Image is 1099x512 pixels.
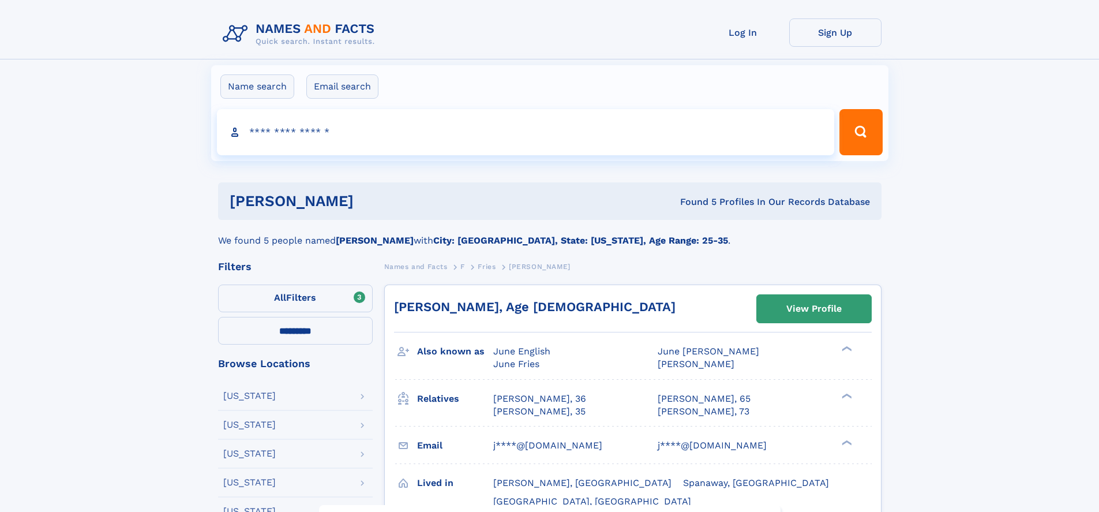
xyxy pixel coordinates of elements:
[658,405,749,418] a: [PERSON_NAME], 73
[493,477,672,488] span: [PERSON_NAME], [GEOGRAPHIC_DATA]
[223,391,276,401] div: [US_STATE]
[478,263,496,271] span: Fries
[223,478,276,487] div: [US_STATE]
[223,420,276,429] div: [US_STATE]
[517,196,870,208] div: Found 5 Profiles In Our Records Database
[218,220,882,248] div: We found 5 people named with .
[839,439,853,446] div: ❯
[220,74,294,99] label: Name search
[460,263,465,271] span: F
[384,259,448,274] a: Names and Facts
[493,393,586,405] a: [PERSON_NAME], 36
[218,358,373,369] div: Browse Locations
[493,358,539,369] span: June Fries
[218,285,373,312] label: Filters
[478,259,496,274] a: Fries
[417,473,493,493] h3: Lived in
[223,449,276,458] div: [US_STATE]
[493,346,550,357] span: June English
[394,300,676,314] a: [PERSON_NAME], Age [DEMOGRAPHIC_DATA]
[789,18,882,47] a: Sign Up
[658,393,751,405] a: [PERSON_NAME], 65
[417,342,493,361] h3: Also known as
[417,436,493,455] h3: Email
[417,389,493,409] h3: Relatives
[683,477,829,488] span: Spanaway, [GEOGRAPHIC_DATA]
[433,235,728,246] b: City: [GEOGRAPHIC_DATA], State: [US_STATE], Age Range: 25-35
[460,259,465,274] a: F
[306,74,378,99] label: Email search
[658,358,734,369] span: [PERSON_NAME]
[493,496,691,507] span: [GEOGRAPHIC_DATA], [GEOGRAPHIC_DATA]
[697,18,789,47] a: Log In
[274,292,286,303] span: All
[839,392,853,399] div: ❯
[493,405,586,418] a: [PERSON_NAME], 35
[509,263,571,271] span: [PERSON_NAME]
[839,109,882,155] button: Search Button
[786,296,842,322] div: View Profile
[658,346,759,357] span: June [PERSON_NAME]
[839,345,853,353] div: ❯
[218,261,373,272] div: Filters
[230,194,517,208] h1: [PERSON_NAME]
[336,235,414,246] b: [PERSON_NAME]
[217,109,835,155] input: search input
[757,295,871,323] a: View Profile
[218,18,384,50] img: Logo Names and Facts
